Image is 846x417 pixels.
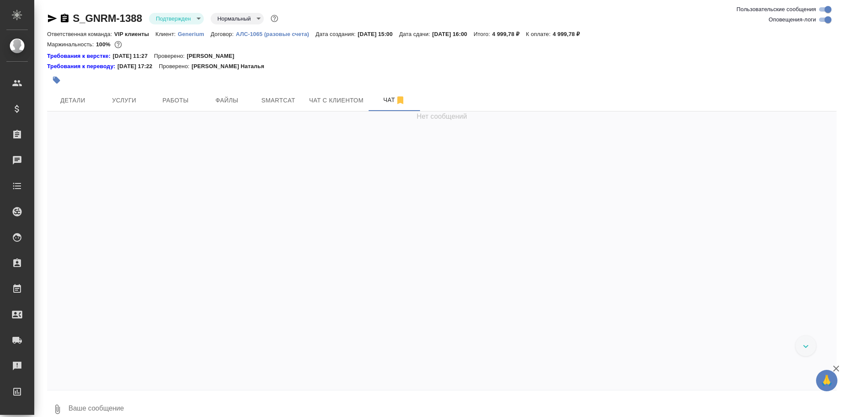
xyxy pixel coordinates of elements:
[395,95,405,105] svg: Отписаться
[269,13,280,24] button: Доп статусы указывают на важность/срочность заказа
[104,95,145,106] span: Услуги
[553,31,587,37] p: 4 999,78 ₽
[374,95,415,105] span: Чат
[236,30,316,37] a: АЛС-1065 (разовые счета)
[47,31,114,37] p: Ответственная команда:
[153,15,194,22] button: Подтвержден
[149,13,204,24] div: Подтвержден
[187,52,241,60] p: [PERSON_NAME]
[154,52,187,60] p: Проверено:
[47,62,117,71] a: Требования к переводу:
[399,31,432,37] p: Дата сдачи:
[206,95,247,106] span: Файлы
[474,31,492,37] p: Итого:
[159,62,192,71] p: Проверено:
[432,31,474,37] p: [DATE] 16:00
[155,95,196,106] span: Работы
[113,39,124,50] button: 0.00 RUB;
[178,31,211,37] p: Generium
[178,30,211,37] a: Generium
[258,95,299,106] span: Smartcat
[816,370,837,391] button: 🙏
[47,41,96,48] p: Маржинальность:
[211,13,264,24] div: Подтвержден
[114,31,155,37] p: VIP клиенты
[819,372,834,390] span: 🙏
[96,41,113,48] p: 100%
[191,62,271,71] p: [PERSON_NAME] Наталья
[60,13,70,24] button: Скопировать ссылку
[316,31,357,37] p: Дата создания:
[526,31,553,37] p: К оплате:
[47,52,113,60] a: Требования к верстке:
[52,95,93,106] span: Детали
[117,62,159,71] p: [DATE] 17:22
[236,31,316,37] p: АЛС-1065 (разовые счета)
[736,5,816,14] span: Пользовательские сообщения
[47,71,66,90] button: Добавить тэг
[309,95,363,106] span: Чат с клиентом
[417,111,467,122] span: Нет сообщений
[769,15,816,24] span: Оповещения-логи
[73,12,142,24] a: S_GNRM-1388
[113,52,154,60] p: [DATE] 11:27
[492,31,526,37] p: 4 999,78 ₽
[47,62,117,71] div: Нажми, чтобы открыть папку с инструкцией
[215,15,253,22] button: Нормальный
[358,31,399,37] p: [DATE] 15:00
[155,31,178,37] p: Клиент:
[47,13,57,24] button: Скопировать ссылку для ЯМессенджера
[211,31,236,37] p: Договор:
[47,52,113,60] div: Нажми, чтобы открыть папку с инструкцией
